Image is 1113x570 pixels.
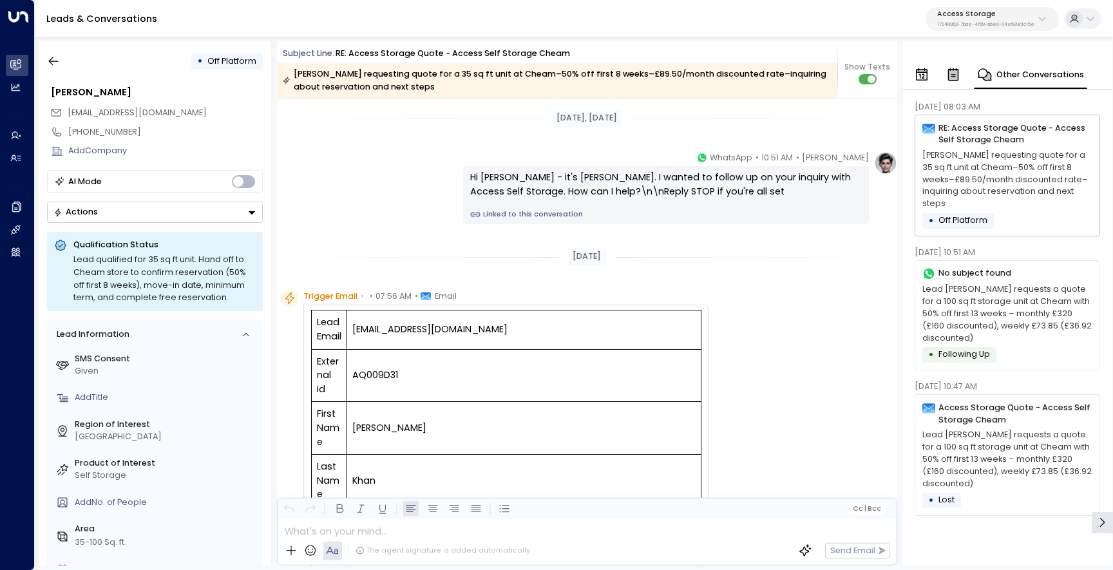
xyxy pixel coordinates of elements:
[996,68,1084,82] p: Other Conversations
[938,214,987,225] span: Off Platform
[311,455,347,508] td: Last Name
[281,501,297,517] button: Undo
[283,68,830,93] div: [PERSON_NAME] requesting quote for a 35 sq ft unit at Cheam–50% off first 8 weeks–£89.50/month di...
[347,402,701,455] td: [PERSON_NAME]
[303,290,357,303] span: Trigger Email
[796,151,799,164] span: •
[47,202,263,223] button: Actions
[207,55,256,66] span: Off Platform
[68,145,263,157] div: AddCompany
[552,110,622,127] div: [DATE], [DATE]
[370,290,373,303] span: •
[75,392,258,404] div: AddTitle
[938,267,1011,280] p: No subject found
[75,353,258,365] label: SMS Consent
[197,51,203,71] div: •
[75,419,258,431] label: Region of Interest
[361,290,364,303] span: •
[53,207,98,217] div: Actions
[938,494,955,505] span: Lost
[75,457,258,470] label: Product of Interest
[311,402,347,455] td: First Name
[973,61,1087,89] button: Other Conversations
[311,310,347,349] td: Lead Email
[848,503,886,514] button: Cc|Bcc
[73,253,256,304] div: Lead qualified for 35 sq ft unit. Hand off to Cheam store to confirm reservation (50% off first 8...
[47,202,263,223] div: Button group with a nested menu
[710,151,752,164] span: WhatsApp
[75,497,258,509] div: AddNo. of People
[922,429,1092,489] p: Lead [PERSON_NAME] requests a quote for a 100 sq ft storage unit at Cheam with 50% off first 13 w...
[802,151,869,164] span: [PERSON_NAME]
[853,505,882,513] span: Cc Bcc
[928,490,934,511] div: •
[75,537,126,549] div: 35-100 Sq. ft.
[75,365,258,377] div: Given
[926,7,1059,31] button: Access Storage17248963-7bae-4f68-a6e0-04e589c1c15e
[51,86,263,100] div: [PERSON_NAME]
[915,381,1100,393] div: [DATE] 10:47 AM
[568,249,605,265] div: [DATE]
[938,122,1093,147] p: RE: Access Storage Quote - Access Self Storage Cheam
[470,171,862,198] div: Hi [PERSON_NAME] - it's [PERSON_NAME]. I wanted to follow up on your inquiry with Access Self Sto...
[303,501,319,517] button: Redo
[73,239,256,251] p: Qualification Status
[311,349,347,402] td: External Id
[864,505,866,513] span: |
[844,61,890,73] span: Show Texts
[937,10,1034,18] p: Access Storage
[46,12,157,25] a: Leads & Conversations
[928,345,934,365] div: •
[435,290,457,303] span: Email
[756,151,759,164] span: •
[376,290,412,303] span: 07:56 AM
[938,402,1093,426] p: Access Storage Quote - Access Self Storage Cheam
[68,175,102,188] div: AI Mode
[68,107,207,119] span: skhan04@outlook.com
[874,151,897,175] img: profile-logo.png
[922,283,1092,344] p: Lead [PERSON_NAME] requests a quote for a 100 sq ft storage unit at Cheam with 50% off first 13 w...
[75,431,258,443] div: [GEOGRAPHIC_DATA]
[915,247,1100,370] div: [DATE] 10:51 AMNo subject foundLead [PERSON_NAME] requests a quote for a 100 sq ft storage unit a...
[347,455,701,508] td: Khan
[922,149,1092,210] p: [PERSON_NAME] requesting quote for a 35 sq ft unit at Cheam–50% off first 8 weeks–£89.50/month di...
[68,107,207,118] span: [EMAIL_ADDRESS][DOMAIN_NAME]
[283,48,334,59] span: Subject Line:
[347,349,701,402] td: AQ009D31
[470,209,862,220] a: Linked to this conversation
[761,151,793,164] span: 10:51 AM
[915,381,1100,516] div: [DATE] 10:47 AMAccess Storage Quote - Access Self Storage CheamLead [PERSON_NAME] requests a quot...
[356,546,531,556] div: The agent signature is added automatically
[415,290,418,303] span: •
[52,328,129,341] div: Lead Information
[915,101,1100,236] div: [DATE] 08:03 AMRE: Access Storage Quote - Access Self Storage Cheam[PERSON_NAME] requesting quote...
[928,211,934,231] div: •
[75,470,258,482] div: Self Storage
[915,101,1100,113] div: [DATE] 08:03 AM
[336,48,570,60] div: RE: Access Storage Quote - Access Self Storage Cheam
[915,247,1100,259] div: [DATE] 10:51 AM
[937,22,1034,27] p: 17248963-7bae-4f68-a6e0-04e589c1c15e
[347,310,701,349] td: [EMAIL_ADDRESS][DOMAIN_NAME]
[68,126,263,138] div: [PHONE_NUMBER]
[75,523,258,535] label: Area
[938,348,990,359] span: Following Up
